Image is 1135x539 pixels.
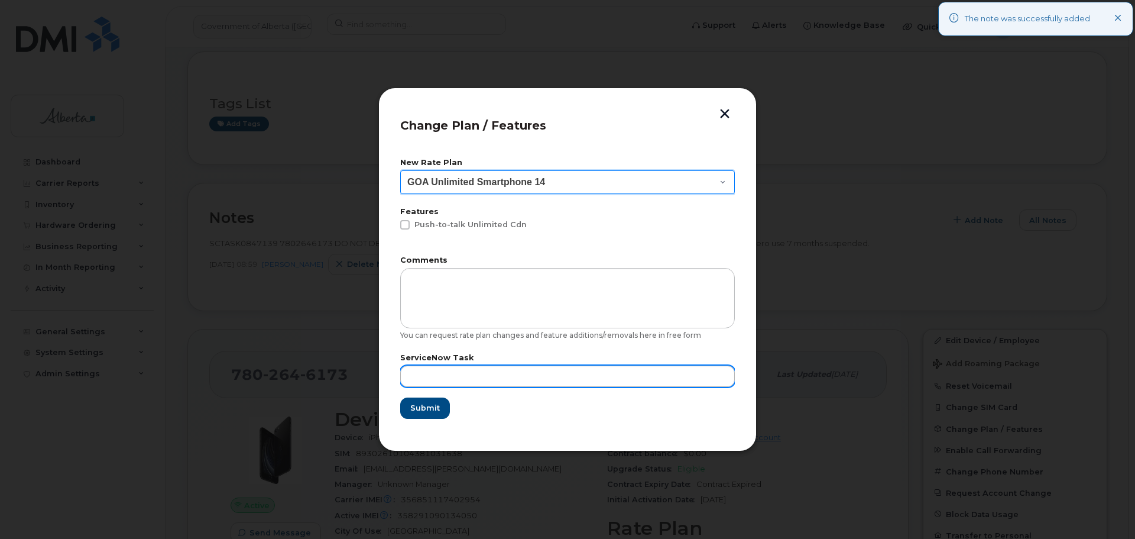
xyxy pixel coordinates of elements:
[400,331,735,340] div: You can request rate plan changes and feature additions/removals here in free form
[400,159,735,167] label: New Rate Plan
[400,257,735,264] label: Comments
[400,398,450,419] button: Submit
[400,208,735,216] label: Features
[400,118,546,133] span: Change Plan / Features
[965,13,1090,25] div: The note was successfully added
[414,220,527,229] span: Push-to-talk Unlimited Cdn
[410,402,440,414] span: Submit
[400,354,735,362] label: ServiceNow Task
